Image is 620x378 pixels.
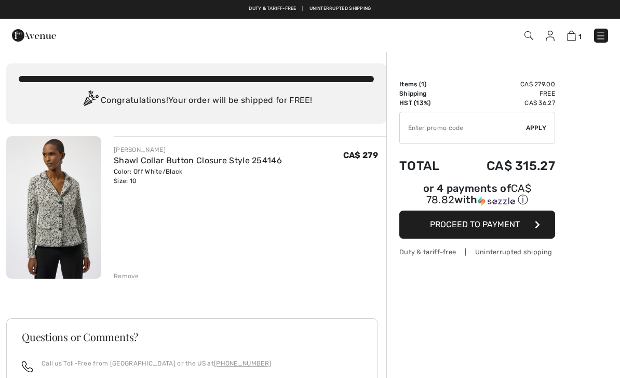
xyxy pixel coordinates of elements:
td: Shipping [399,89,457,98]
td: Total [399,148,457,184]
span: 1 [578,33,582,41]
span: Proceed to Payment [430,219,520,229]
img: Congratulation2.svg [80,90,101,111]
img: Shopping Bag [567,31,576,41]
span: CA$ 78.82 [426,182,531,206]
img: 1ère Avenue [12,25,56,46]
span: CA$ 279 [343,150,378,160]
div: or 4 payments ofCA$ 78.82withSezzle Click to learn more about Sezzle [399,184,555,211]
div: Congratulations! Your order will be shipped for FREE! [19,90,374,111]
img: Menu [596,31,606,41]
button: Proceed to Payment [399,211,555,239]
a: [PHONE_NUMBER] [214,360,271,367]
td: Items ( ) [399,80,457,89]
a: 1ère Avenue [12,30,56,40]
div: Duty & tariff-free | Uninterrupted shipping [399,247,555,257]
td: Free [457,89,555,98]
input: Promo code [400,112,526,144]
td: CA$ 315.27 [457,148,555,184]
td: CA$ 279.00 [457,80,555,89]
td: HST (13%) [399,98,457,108]
img: My Info [546,31,555,41]
img: Search [524,31,533,40]
h3: Questions or Comments? [22,332,362,342]
img: Shawl Collar Button Closure Style 254146 [6,136,101,279]
div: [PERSON_NAME] [114,145,282,154]
img: Sezzle [478,197,515,206]
img: call [22,361,33,372]
a: Shawl Collar Button Closure Style 254146 [114,155,282,165]
span: 1 [421,81,424,88]
p: Call us Toll-Free from [GEOGRAPHIC_DATA] or the US at [42,359,271,368]
td: CA$ 36.27 [457,98,555,108]
div: or 4 payments of with [399,184,555,207]
span: Apply [526,123,547,133]
a: 1 [567,29,582,42]
div: Remove [114,271,139,281]
div: Color: Off White/Black Size: 10 [114,167,282,186]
